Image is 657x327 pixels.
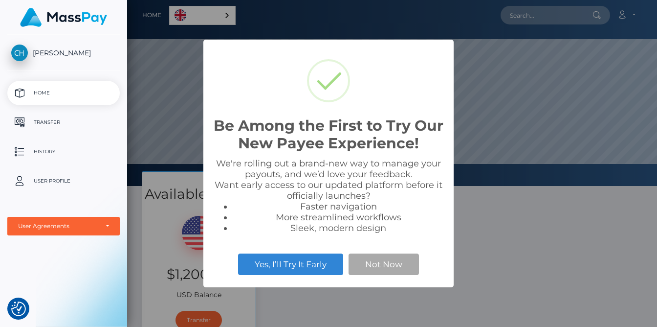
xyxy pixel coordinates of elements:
p: History [11,144,116,159]
img: Revisit consent button [11,302,26,316]
li: Sleek, modern design [233,223,444,234]
p: User Profile [11,174,116,188]
div: User Agreements [18,222,98,230]
img: MassPay [20,8,107,27]
li: More streamlined workflows [233,212,444,223]
div: We're rolling out a brand-new way to manage your payouts, and we’d love your feedback. Want early... [213,158,444,234]
span: [PERSON_NAME] [7,48,120,57]
button: Yes, I’ll Try It Early [238,254,343,275]
p: Transfer [11,115,116,130]
button: Consent Preferences [11,302,26,316]
button: Not Now [349,254,419,275]
h2: Be Among the First to Try Our New Payee Experience! [213,117,444,152]
li: Faster navigation [233,201,444,212]
p: Home [11,86,116,100]
button: User Agreements [7,217,120,235]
